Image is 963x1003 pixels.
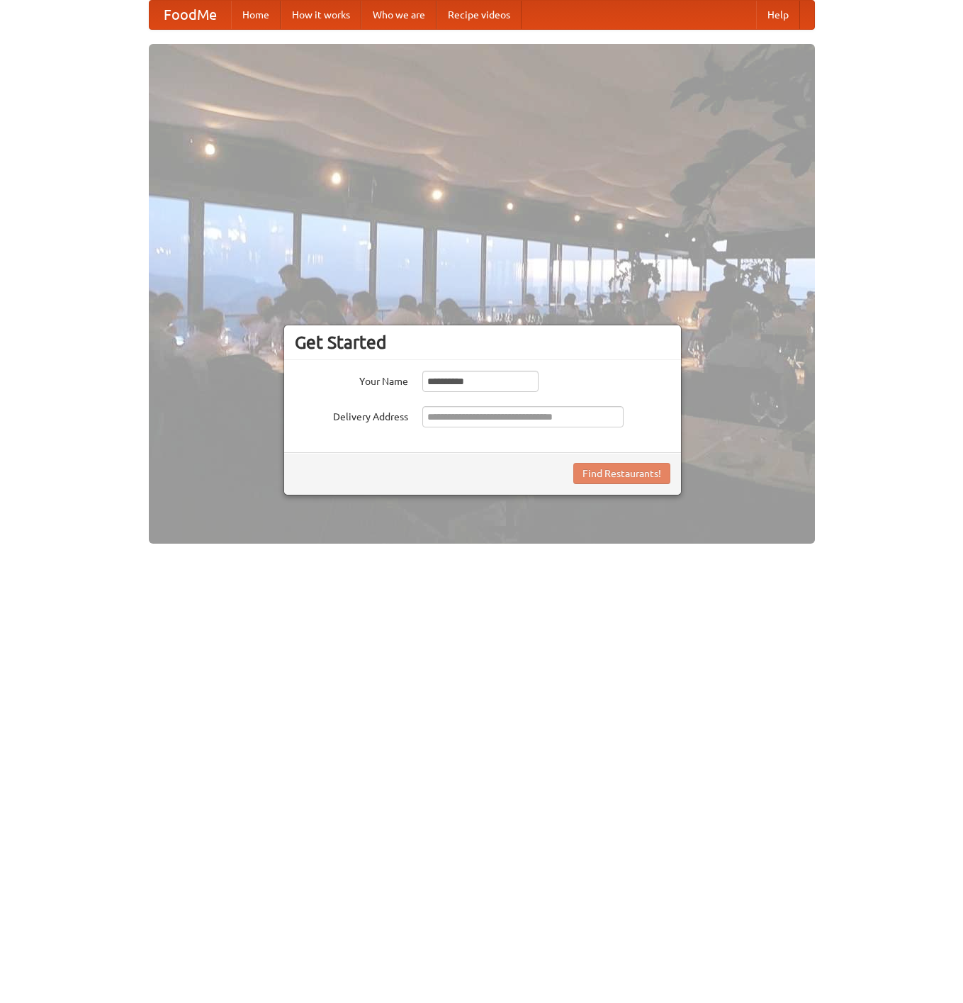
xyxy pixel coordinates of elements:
[295,332,670,353] h3: Get Started
[361,1,437,29] a: Who we are
[150,1,231,29] a: FoodMe
[295,371,408,388] label: Your Name
[295,406,408,424] label: Delivery Address
[231,1,281,29] a: Home
[281,1,361,29] a: How it works
[573,463,670,484] button: Find Restaurants!
[756,1,800,29] a: Help
[437,1,522,29] a: Recipe videos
